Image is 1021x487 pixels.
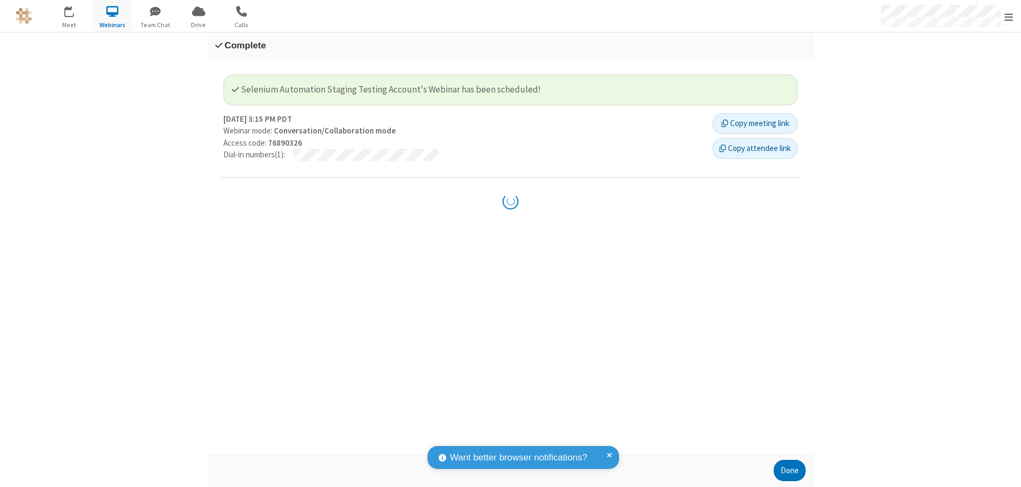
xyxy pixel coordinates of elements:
span: Selenium Automation Staging Testing Account's Webinar has been scheduled! [232,83,541,95]
img: QA Selenium DO NOT DELETE OR CHANGE [16,8,32,24]
span: Want better browser notifications? [450,451,587,465]
button: Copy meeting link [713,113,798,135]
p: Access code: [223,137,705,149]
span: Webinars [93,20,132,30]
span: Team Chat [136,20,175,30]
strong: 76890326 [268,138,302,148]
p: Dial-in numbers (1) : [223,149,285,161]
span: Calls [222,20,262,30]
strong: Conversation/Collaboration mode [274,125,396,136]
strong: [DATE] 3:15 PM PDT [223,113,292,125]
button: Copy attendee link [713,138,798,159]
div: 6 [72,6,79,14]
span: Meet [49,20,89,30]
p: Webinar mode: [223,125,705,137]
span: Drive [179,20,219,30]
h3: Complete [215,40,806,51]
button: Done [774,460,806,481]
